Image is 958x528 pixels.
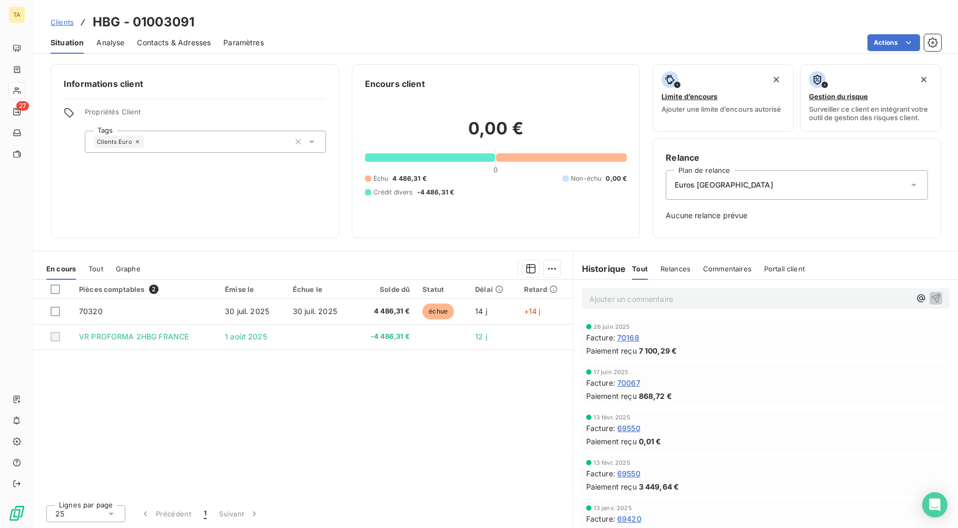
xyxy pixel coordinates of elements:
[703,265,752,273] span: Commentaires
[586,332,615,343] span: Facture :
[661,105,781,113] span: Ajouter une limite d’encours autorisé
[213,503,266,525] button: Suivant
[586,513,615,524] span: Facture :
[639,390,672,402] span: 868,72 €
[639,436,661,447] span: 0,01 €
[617,332,639,343] span: 70168
[422,304,454,319] span: échue
[293,285,348,294] div: Échue le
[51,37,84,48] span: Situation
[606,174,627,183] span: 0,00 €
[422,285,462,294] div: Statut
[809,105,932,122] span: Surveiller ce client en intégrant votre outil de gestion des risques client.
[675,180,773,190] span: Euros [GEOGRAPHIC_DATA]
[97,139,132,145] span: Clients Euro
[64,77,326,90] h6: Informations client
[88,265,103,273] span: Tout
[586,377,615,388] span: Facture :
[475,285,511,294] div: Délai
[809,92,868,101] span: Gestion du risque
[8,505,25,522] img: Logo LeanPay
[93,13,194,32] h3: HBG - 01003091
[79,332,189,341] span: VR PROFORMA 2HBG FRANCE
[574,262,626,275] h6: Historique
[144,137,152,146] input: Ajouter une valeur
[594,369,629,375] span: 17 juin 2025
[617,423,640,434] span: 69550
[475,332,487,341] span: 12 j
[51,18,74,26] span: Clients
[293,307,337,316] span: 30 juil. 2025
[55,509,64,519] span: 25
[134,503,197,525] button: Précédent
[632,265,648,273] span: Tout
[586,345,637,356] span: Paiement reçu
[586,436,637,447] span: Paiement reçu
[867,34,920,51] button: Actions
[137,37,211,48] span: Contacts & Adresses
[46,265,76,273] span: En cours
[586,481,637,492] span: Paiement reçu
[225,285,280,294] div: Émise le
[639,481,679,492] span: 3 449,64 €
[661,92,717,101] span: Limite d’encours
[149,285,159,294] span: 2
[653,64,794,132] button: Limite d’encoursAjouter une limite d’encours autorisé
[85,107,326,122] span: Propriétés Client
[365,77,425,90] h6: Encours client
[361,306,410,317] span: 4 486,31 €
[8,103,25,120] a: 27
[594,324,630,330] span: 26 juin 2025
[639,345,677,356] span: 7 100,29 €
[922,492,947,517] div: Open Intercom Messenger
[800,64,941,132] button: Gestion du risqueSurveiller ce client en intégrant votre outil de gestion des risques client.
[660,265,690,273] span: Relances
[223,37,264,48] span: Paramètres
[373,188,413,197] span: Crédit divers
[617,377,640,388] span: 70067
[586,468,615,479] span: Facture :
[475,307,487,316] span: 14 j
[365,118,627,150] h2: 0,00 €
[197,503,213,525] button: 1
[51,17,74,27] a: Clients
[594,459,630,466] span: 13 févr. 2025
[373,174,389,183] span: Échu
[594,414,630,421] span: 13 févr. 2025
[79,307,103,316] span: 70320
[617,468,640,479] span: 69550
[571,174,601,183] span: Non-échu
[204,509,206,519] span: 1
[116,265,141,273] span: Graphe
[524,307,541,316] span: +14 j
[417,188,455,197] span: -4 486,31 €
[493,165,498,174] span: 0
[764,265,805,273] span: Portail client
[524,285,567,294] div: Retard
[594,505,632,511] span: 13 janv. 2025
[16,101,29,111] span: 27
[96,37,124,48] span: Analyse
[225,332,267,341] span: 1 août 2025
[361,331,410,342] span: -4 486,31 €
[666,210,928,221] span: Aucune relance prévue
[586,390,637,402] span: Paiement reçu
[666,151,928,164] h6: Relance
[392,174,427,183] span: 4 486,31 €
[8,6,25,23] div: TA
[617,513,641,524] span: 69420
[225,307,269,316] span: 30 juil. 2025
[79,285,212,294] div: Pièces comptables
[361,285,410,294] div: Solde dû
[586,423,615,434] span: Facture :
